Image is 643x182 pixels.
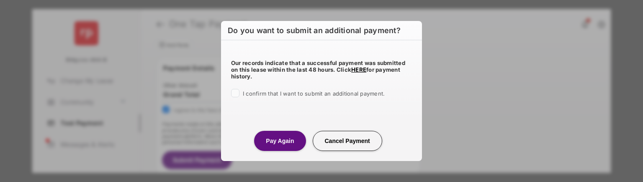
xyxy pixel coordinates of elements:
[351,66,366,73] a: HERE
[231,60,412,80] h5: Our records indicate that a successful payment was submitted on this lease within the last 48 hou...
[313,131,382,151] button: Cancel Payment
[221,21,422,40] h6: Do you want to submit an additional payment?
[243,90,385,97] span: I confirm that I want to submit an additional payment.
[254,131,306,151] button: Pay Again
